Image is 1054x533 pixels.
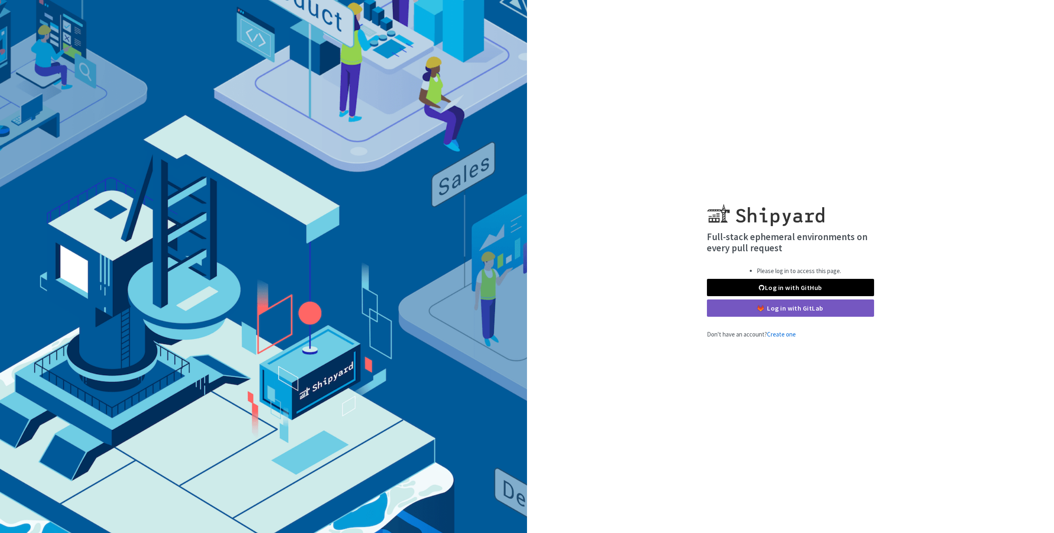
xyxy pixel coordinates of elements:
span: Don't have an account? [707,330,796,338]
a: Log in with GitHub [707,279,874,296]
img: gitlab-color.svg [758,305,764,311]
a: Create one [767,330,796,338]
h4: Full-stack ephemeral environments on every pull request [707,231,874,254]
a: Log in with GitLab [707,299,874,317]
img: Shipyard logo [707,194,824,226]
li: Please log in to access this page. [757,266,841,276]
